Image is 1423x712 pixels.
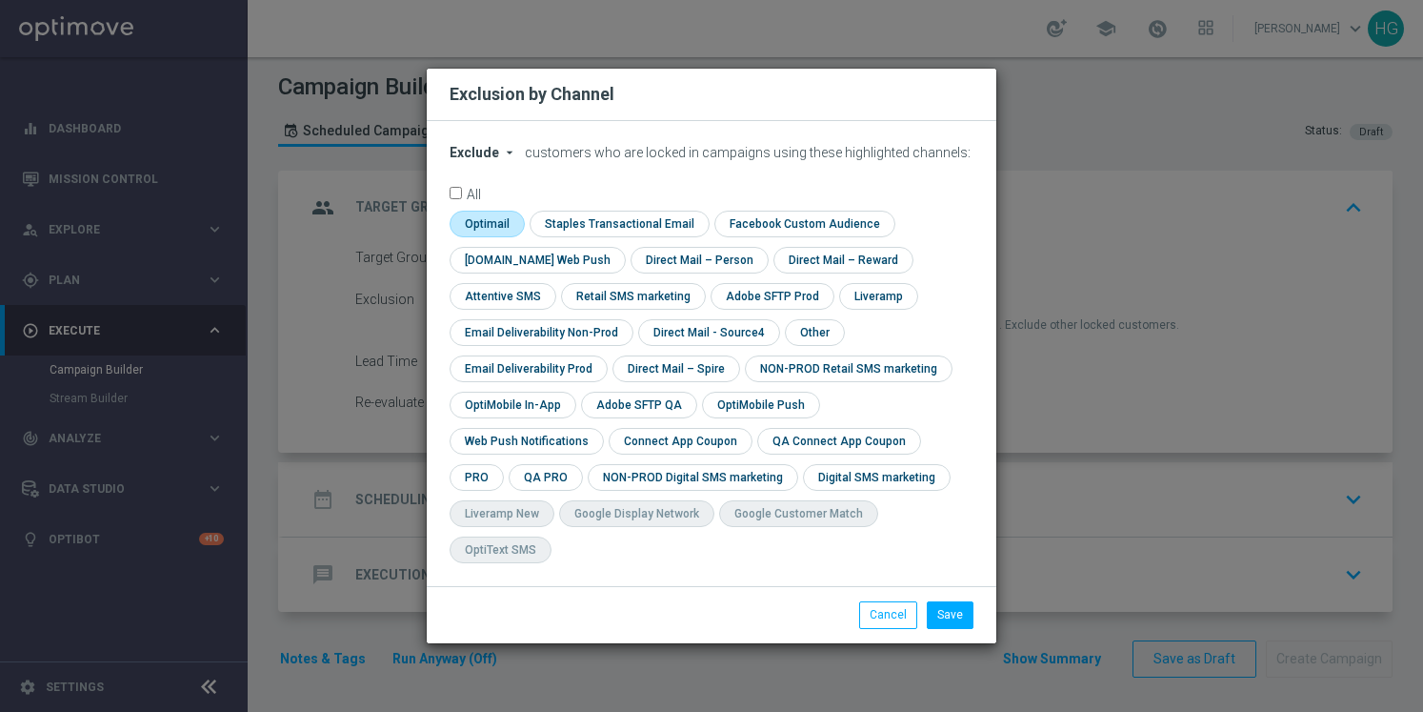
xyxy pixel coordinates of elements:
div: Google Display Network [574,506,699,522]
span: Exclude [450,145,499,160]
div: Google Customer Match [734,506,863,522]
div: customers who are locked in campaigns using these highlighted channels: [450,145,973,161]
div: OptiText SMS [465,542,536,559]
button: Exclude arrow_drop_down [450,145,522,161]
button: Save [927,601,973,628]
h2: Exclusion by Channel [450,83,614,106]
div: Liveramp New [465,506,539,522]
button: Cancel [859,601,917,628]
i: arrow_drop_down [502,145,517,160]
label: All [467,187,481,199]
